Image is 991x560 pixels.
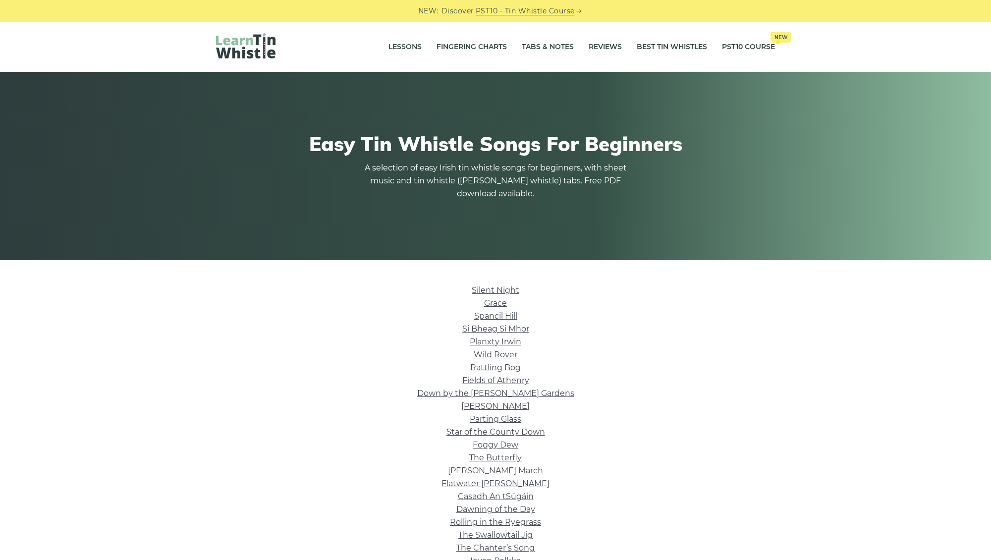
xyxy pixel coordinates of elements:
[462,324,529,334] a: Si­ Bheag Si­ Mhor
[450,517,541,527] a: Rolling in the Ryegrass
[456,543,535,553] a: The Chanter’s Song
[458,530,533,540] a: The Swallowtail Jig
[216,33,275,58] img: LearnTinWhistle.com
[473,440,518,449] a: Foggy Dew
[470,363,521,372] a: Rattling Bog
[362,162,629,200] p: A selection of easy Irish tin whistle songs for beginners, with sheet music and tin whistle ([PER...
[470,337,521,346] a: Planxty Irwin
[474,311,517,321] a: Spancil Hill
[484,298,507,308] a: Grace
[458,492,534,501] a: Casadh An tSúgáin
[461,401,530,411] a: [PERSON_NAME]
[722,35,775,59] a: PST10 CourseNew
[417,389,574,398] a: Down by the [PERSON_NAME] Gardens
[589,35,622,59] a: Reviews
[470,414,521,424] a: Parting Glass
[448,466,543,475] a: [PERSON_NAME] March
[472,285,519,295] a: Silent Night
[522,35,574,59] a: Tabs & Notes
[388,35,422,59] a: Lessons
[446,427,545,437] a: Star of the County Down
[441,479,550,488] a: Flatwater [PERSON_NAME]
[437,35,507,59] a: Fingering Charts
[474,350,517,359] a: Wild Rover
[771,32,791,43] span: New
[456,504,535,514] a: Dawning of the Day
[462,376,529,385] a: Fields of Athenry
[469,453,522,462] a: The Butterfly
[637,35,707,59] a: Best Tin Whistles
[216,132,775,156] h1: Easy Tin Whistle Songs For Beginners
